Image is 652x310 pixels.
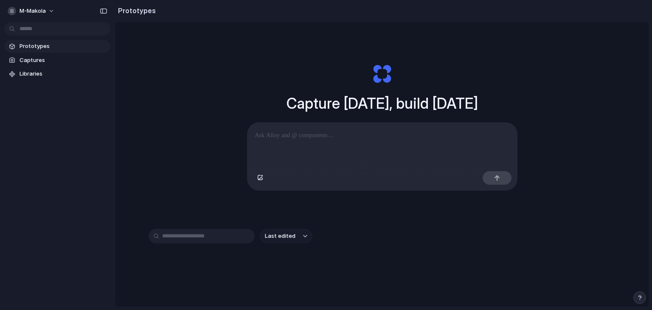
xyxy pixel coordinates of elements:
[20,7,46,15] span: m-makola
[4,54,110,67] a: Captures
[20,70,107,78] span: Libraries
[265,232,295,240] span: Last edited
[4,40,110,53] a: Prototypes
[4,4,59,18] button: m-makola
[20,42,107,51] span: Prototypes
[20,56,107,65] span: Captures
[287,92,478,115] h1: Capture [DATE], build [DATE]
[115,6,156,16] h2: Prototypes
[4,68,110,80] a: Libraries
[260,229,312,243] button: Last edited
